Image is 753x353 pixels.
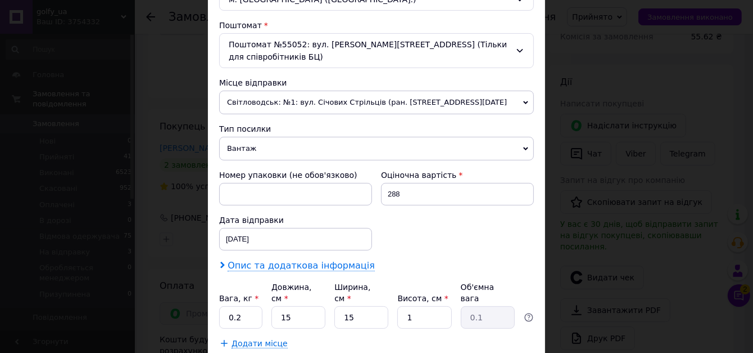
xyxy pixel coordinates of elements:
[219,137,534,160] span: Вантаж
[219,33,534,68] div: Поштомат №55052: вул. [PERSON_NAME][STREET_ADDRESS] (Тільки для співробітників БЦ)
[271,283,312,303] label: Довжина, см
[228,260,375,271] span: Опис та додаткова інформація
[219,20,534,31] div: Поштомат
[219,78,287,87] span: Місце відправки
[461,281,515,304] div: Об'ємна вага
[219,91,534,114] span: Світловодськ: №1: вул. Січових Стрільців (ран. [STREET_ADDRESS][DATE]
[381,169,534,181] div: Оціночна вартість
[219,124,271,133] span: Тип посилки
[397,294,448,303] label: Висота, см
[334,283,370,303] label: Ширина, см
[232,339,288,348] span: Додати місце
[219,215,372,226] div: Дата відправки
[219,294,258,303] label: Вага, кг
[219,169,372,181] div: Номер упаковки (не обов'язково)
